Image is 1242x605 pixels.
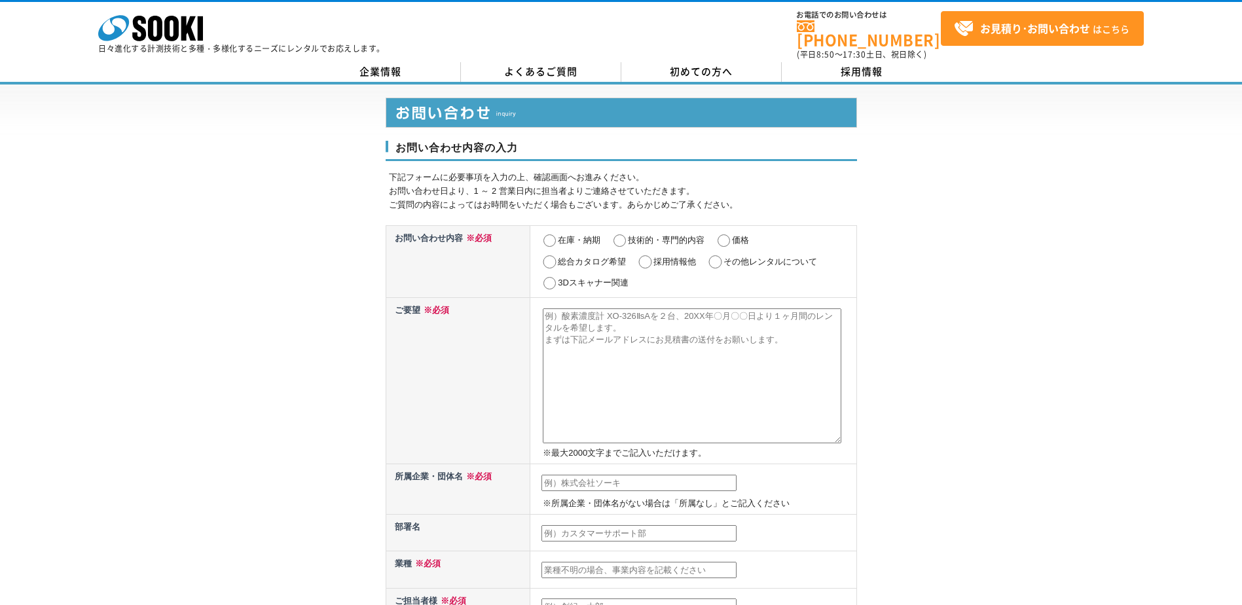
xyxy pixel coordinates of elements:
[797,11,941,19] span: お電話でのお問い合わせは
[670,64,733,79] span: 初めての方へ
[541,562,737,579] input: 業種不明の場合、事業内容を記載ください
[543,497,853,511] p: ※所属企業・団体名がない場合は「所属なし」とご記入ください
[543,447,853,460] p: ※最大2000文字までご記入いただけます。
[653,257,696,266] label: 採用情報他
[412,559,441,568] span: ※必須
[386,464,530,515] th: 所属企業・団体名
[843,48,866,60] span: 17:30
[541,475,737,492] input: 例）株式会社ソーキ
[558,235,600,245] label: 在庫・納期
[782,62,942,82] a: 採用情報
[621,62,782,82] a: 初めての方へ
[541,525,737,542] input: 例）カスタマーサポート部
[954,19,1129,39] span: はこちら
[386,297,530,464] th: ご要望
[941,11,1144,46] a: お見積り･お問い合わせはこちら
[386,98,857,128] img: お問い合わせ
[386,225,530,297] th: お問い合わせ内容
[463,471,492,481] span: ※必須
[797,48,926,60] span: (平日 ～ 土日、祝日除く)
[628,235,704,245] label: 技術的・専門的内容
[386,141,857,162] h3: お問い合わせ内容の入力
[98,45,385,52] p: 日々進化する計測技術と多種・多様化するニーズにレンタルでお応えします。
[558,278,629,287] label: 3Dスキャナー関連
[558,257,626,266] label: 総合カタログ希望
[797,20,941,47] a: [PHONE_NUMBER]
[389,171,857,211] p: 下記フォームに必要事項を入力の上、確認画面へお進みください。 お問い合わせ日より、1 ～ 2 営業日内に担当者よりご連絡させていただきます。 ご質問の内容によってはお時間をいただく場合もございま...
[732,235,749,245] label: 価格
[386,515,530,551] th: 部署名
[301,62,461,82] a: 企業情報
[980,20,1090,36] strong: お見積り･お問い合わせ
[420,305,449,315] span: ※必須
[816,48,835,60] span: 8:50
[463,233,492,243] span: ※必須
[461,62,621,82] a: よくあるご質問
[386,551,530,588] th: 業種
[723,257,817,266] label: その他レンタルについて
